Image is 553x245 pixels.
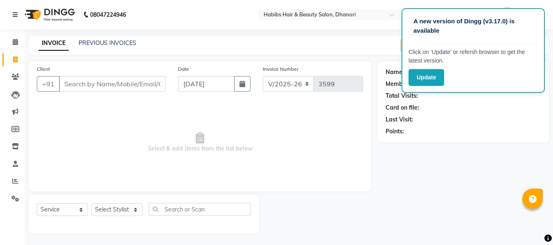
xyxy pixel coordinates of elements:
p: Click on ‘Update’ or refersh browser to get the latest version. [409,48,538,65]
label: Date [178,65,189,73]
label: Invoice Number [263,65,298,73]
button: Create New [401,39,448,52]
div: Total Visits: [386,92,418,100]
iframe: chat widget [519,212,545,237]
button: +91 [37,76,60,92]
a: INVOICE [38,36,69,51]
a: PREVIOUS INVOICES [79,39,136,47]
div: Last Visit: [386,115,413,124]
div: Membership: [386,80,421,88]
input: Search by Name/Mobile/Email/Code [59,76,166,92]
div: Points: [386,127,404,136]
img: POOJA [500,7,515,22]
div: Card on file: [386,103,419,112]
button: Update [409,69,444,86]
label: Client [37,65,50,73]
input: Search or Scan [149,203,251,216]
p: A new version of Dingg (v3.17.0) is available [413,17,533,35]
b: 08047224946 [90,3,126,26]
div: Name: [386,68,404,76]
span: Select & add items from the list below [37,101,363,183]
img: logo [21,3,77,26]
